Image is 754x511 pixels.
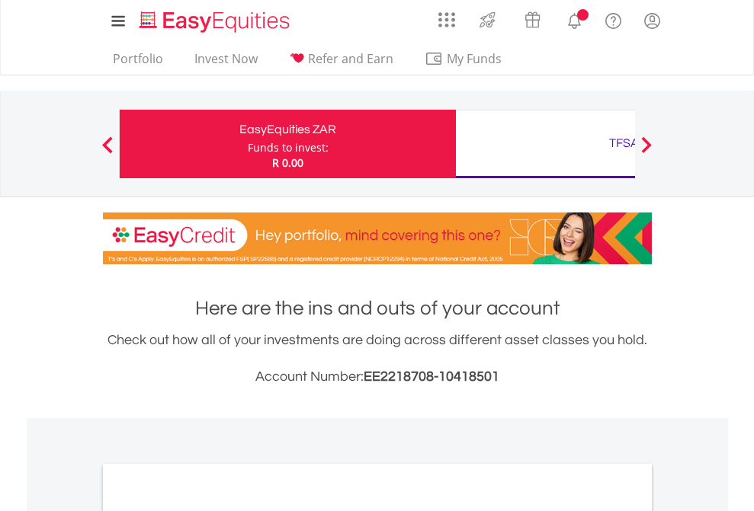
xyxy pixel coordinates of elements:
img: vouchers-v2.svg [520,8,545,32]
a: FAQ's and Support [594,4,633,34]
img: EasyCredit Promotion Banner [103,212,652,264]
a: My Profile [633,4,672,37]
div: EasyEquities ZAR [129,119,447,140]
h3: Account Number: [103,366,652,388]
a: Refer and Earn [283,51,399,75]
a: Home page [133,4,296,34]
a: Vouchers [510,4,555,32]
a: Invest Now [188,51,264,75]
a: Notifications [555,4,594,34]
div: Check out how all of your investments are doing across different asset classes you hold. [103,330,652,388]
img: EasyEquities_Logo.png [136,9,296,34]
span: EE2218708-10418501 [364,369,499,384]
button: Previous [92,144,123,159]
span: Refer and Earn [308,50,393,67]
span: My Funds [425,49,525,69]
span: R 0.00 [272,155,303,170]
img: grid-menu-icon.svg [438,11,455,28]
button: Next [631,144,662,159]
div: Funds to invest: [248,140,329,155]
h1: Here are the ins and outs of your account [103,295,652,322]
a: AppsGrid [428,4,465,28]
a: Portfolio [107,51,169,75]
img: thrive-v2.svg [475,8,500,32]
